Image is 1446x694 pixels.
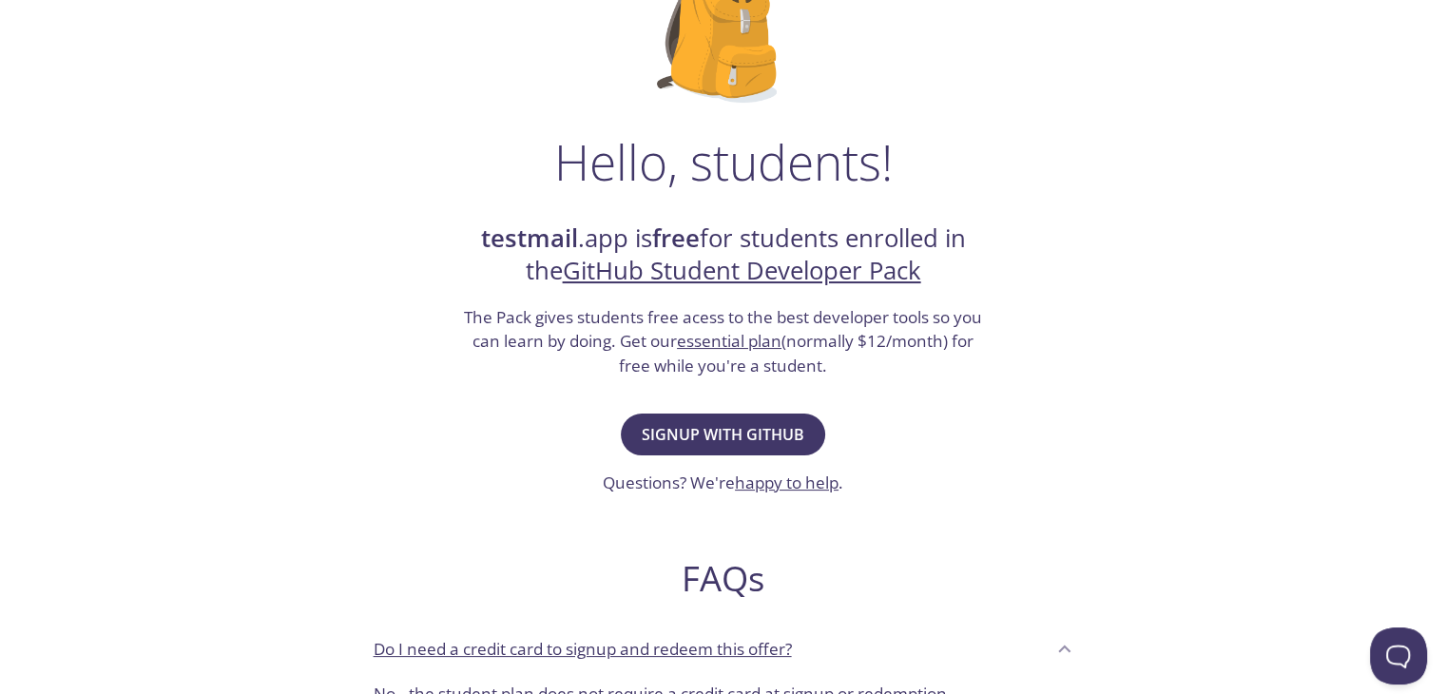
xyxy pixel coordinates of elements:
h3: Questions? We're . [603,471,843,495]
div: Do I need a credit card to signup and redeem this offer? [358,623,1089,674]
a: essential plan [677,330,781,352]
h2: .app is for students enrolled in the [462,222,985,288]
strong: testmail [481,222,578,255]
p: Do I need a credit card to signup and redeem this offer? [374,637,792,662]
h1: Hello, students! [554,133,893,190]
button: Signup with GitHub [621,414,825,455]
h2: FAQs [358,557,1089,600]
span: Signup with GitHub [642,421,804,448]
a: GitHub Student Developer Pack [563,254,921,287]
strong: free [652,222,700,255]
a: happy to help [735,472,839,493]
iframe: Help Scout Beacon - Open [1370,627,1427,684]
h3: The Pack gives students free acess to the best developer tools so you can learn by doing. Get our... [462,305,985,378]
